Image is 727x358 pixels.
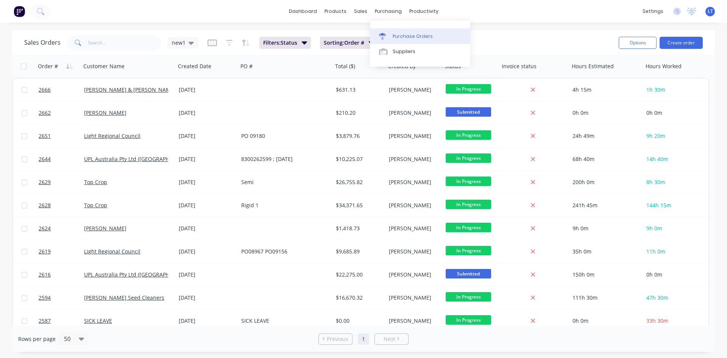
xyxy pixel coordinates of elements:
[84,132,140,139] a: Light Regional Council
[371,6,406,17] div: purchasing
[646,271,662,278] span: 0h 0m
[321,6,350,17] div: products
[573,155,637,163] div: 68h 40m
[358,333,369,345] a: Page 1 is your current page
[84,248,140,255] a: Light Regional Council
[406,6,442,17] div: productivity
[179,86,235,94] div: [DATE]
[39,271,51,278] span: 2616
[646,109,662,116] span: 0h 0m
[646,248,665,255] span: 11h 0m
[39,155,51,163] span: 2644
[646,132,665,139] span: 9h 20m
[38,63,58,70] div: Order #
[389,225,437,232] div: [PERSON_NAME]
[84,109,126,116] a: [PERSON_NAME]
[240,63,253,70] div: PO #
[646,178,665,186] span: 8h 30m
[502,63,537,70] div: Invoice status
[285,6,321,17] a: dashboard
[241,132,325,140] div: PO 09180
[241,317,325,325] div: SICK LEAVE
[639,6,667,17] div: settings
[446,315,491,325] span: In Progress
[39,248,51,255] span: 2619
[327,335,348,343] span: Previous
[336,202,381,209] div: $34,371.65
[446,107,491,117] span: Submitted
[39,310,84,332] a: 2587
[172,39,186,47] span: new1
[708,8,713,15] span: LT
[39,125,84,147] a: 2651
[319,335,352,343] a: Previous page
[573,109,637,117] div: 0h 0m
[646,155,668,163] span: 14h 40m
[39,132,51,140] span: 2651
[84,86,194,93] a: [PERSON_NAME] & [PERSON_NAME] Pty Ltd
[39,178,51,186] span: 2629
[389,271,437,278] div: [PERSON_NAME]
[393,48,415,55] div: Suppliers
[84,317,112,324] a: SICK LEAVE
[389,202,437,209] div: [PERSON_NAME]
[18,335,56,343] span: Rows per page
[179,109,235,117] div: [DATE]
[446,269,491,278] span: Submitted
[39,286,84,309] a: 2594
[573,86,637,94] div: 4h 15m
[646,86,665,93] span: 1h 30m
[315,333,412,345] ul: Pagination
[646,225,662,232] span: 9h 0m
[389,155,437,163] div: [PERSON_NAME]
[573,178,637,186] div: 200h 0m
[646,202,671,209] span: 144h 15m
[84,178,107,186] a: Top Crop
[39,194,84,217] a: 2628
[573,132,637,140] div: 24h 49m
[179,248,235,255] div: [DATE]
[573,248,637,255] div: 35h 0m
[573,294,637,302] div: 111h 30m
[39,225,51,232] span: 2624
[39,317,51,325] span: 2587
[336,86,381,94] div: $631.13
[39,263,84,286] a: 2616
[660,37,703,49] button: Create order
[446,130,491,140] span: In Progress
[573,202,637,209] div: 241h 45m
[389,178,437,186] div: [PERSON_NAME]
[83,63,125,70] div: Customer Name
[336,178,381,186] div: $26,755.82
[336,155,381,163] div: $10,225.07
[446,246,491,255] span: In Progress
[572,63,614,70] div: Hours Estimated
[350,6,371,17] div: sales
[393,33,433,40] div: Purchase Orders
[241,155,325,163] div: 8300262599 ; [DATE]
[389,109,437,117] div: [PERSON_NAME]
[84,225,126,232] a: [PERSON_NAME]
[389,132,437,140] div: [PERSON_NAME]
[646,294,668,301] span: 47h 30m
[389,317,437,325] div: [PERSON_NAME]
[389,86,437,94] div: [PERSON_NAME]
[370,44,470,59] a: Suppliers
[336,109,381,117] div: $210.20
[241,178,325,186] div: Semi
[446,153,491,163] span: In Progress
[84,155,193,163] a: UPL Australia Pty Ltd ([GEOGRAPHIC_DATA])
[179,294,235,302] div: [DATE]
[619,37,657,49] button: Options
[446,223,491,232] span: In Progress
[39,294,51,302] span: 2594
[39,109,51,117] span: 2662
[39,78,84,101] a: 2666
[241,202,325,209] div: Rigid 1
[39,217,84,240] a: 2624
[179,317,235,325] div: [DATE]
[336,132,381,140] div: $3,879.76
[384,335,395,343] span: Next
[324,39,364,47] span: Sorting: Order #
[39,148,84,170] a: 2644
